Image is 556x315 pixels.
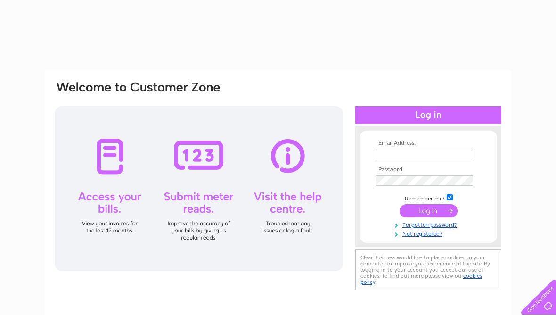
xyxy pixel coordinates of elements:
td: Remember me? [374,193,483,202]
th: Email Address: [374,140,483,147]
th: Password: [374,166,483,173]
input: Submit [400,204,458,217]
a: Forgotten password? [376,220,483,229]
div: Clear Business would like to place cookies on your computer to improve your experience of the sit... [355,249,501,290]
a: Not registered? [376,229,483,238]
a: cookies policy [360,273,482,285]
